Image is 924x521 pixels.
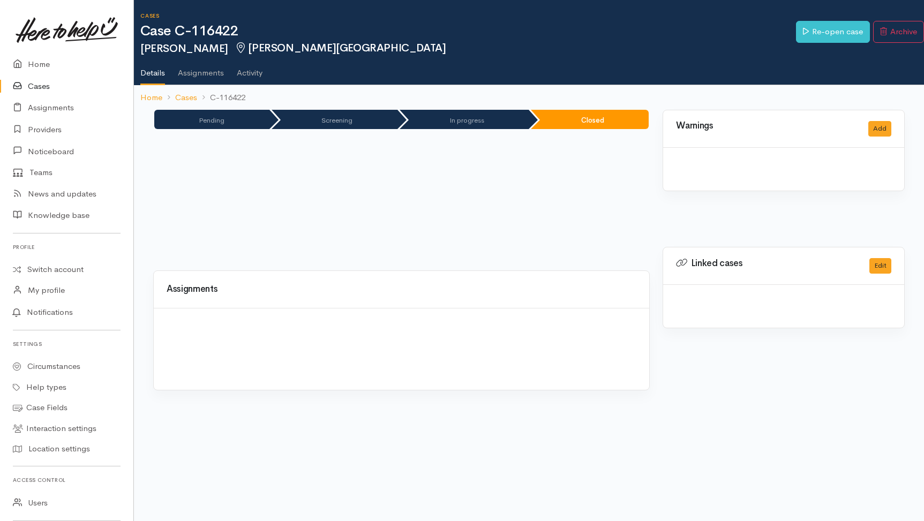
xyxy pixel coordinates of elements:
h6: Profile [13,240,121,254]
li: C-116422 [197,92,245,104]
a: Cases [175,92,197,104]
h2: [PERSON_NAME] [140,42,796,55]
li: Screening [272,110,397,129]
h3: Assignments [167,284,636,295]
h3: Linked cases [676,258,857,269]
button: Archive [873,21,924,43]
h6: Cases [140,13,796,19]
h6: Settings [13,337,121,351]
h3: Warnings [676,121,855,131]
li: Pending [154,110,269,129]
button: Edit [869,258,891,274]
a: Home [140,92,162,104]
li: Closed [531,110,649,129]
button: Add [868,121,891,137]
h1: Case C-116422 [140,24,796,39]
a: Activity [237,54,262,84]
a: Details [140,54,165,85]
a: Assignments [178,54,224,84]
a: Re-open case [796,21,870,43]
li: In progress [400,110,529,129]
h6: Access control [13,473,121,487]
span: [PERSON_NAME][GEOGRAPHIC_DATA] [235,41,446,55]
nav: breadcrumb [134,85,924,110]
